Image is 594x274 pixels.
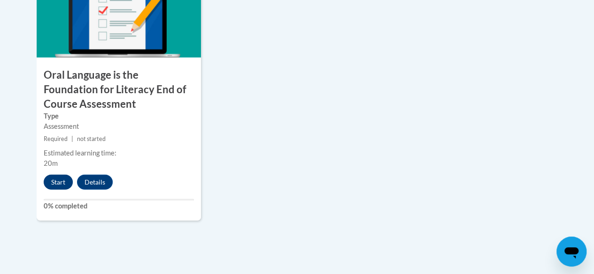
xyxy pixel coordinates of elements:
[44,148,194,158] div: Estimated learning time:
[77,175,113,190] button: Details
[71,135,73,142] span: |
[37,68,201,111] h3: Oral Language is the Foundation for Literacy End of Course Assessment
[44,135,68,142] span: Required
[44,175,73,190] button: Start
[77,135,106,142] span: not started
[44,201,194,211] label: 0% completed
[44,159,58,167] span: 20m
[556,237,586,267] iframe: Button to launch messaging window
[44,111,194,121] label: Type
[44,121,194,132] div: Assessment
